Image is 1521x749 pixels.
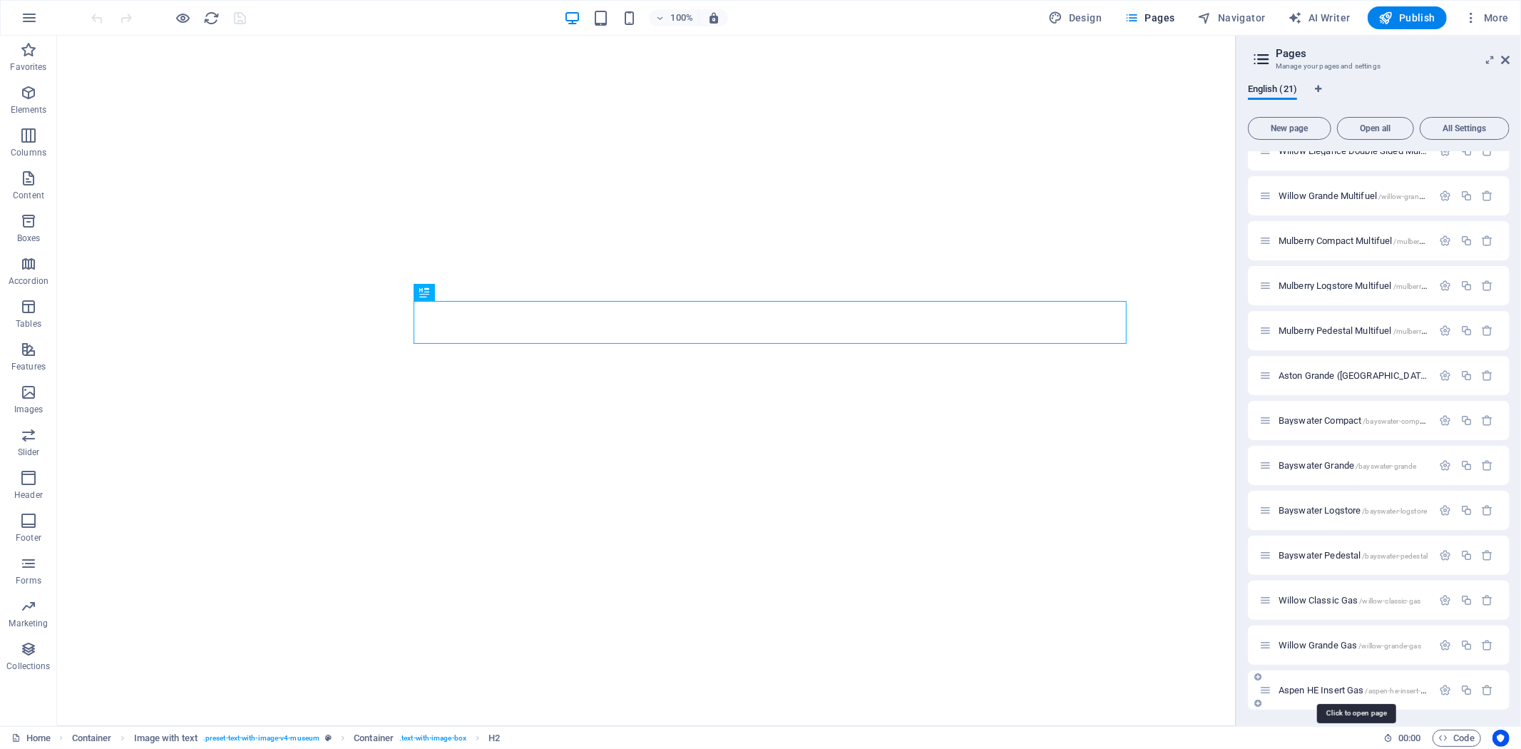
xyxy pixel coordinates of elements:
div: Willow Grande Multifuel/willow-grande-multifuel [1274,191,1433,200]
span: Click to select. Double-click to edit [354,730,394,747]
div: Duplicate [1460,414,1473,427]
div: Duplicate [1460,594,1473,606]
span: Code [1439,730,1475,747]
div: Duplicate [1460,370,1473,382]
span: /mulberry-compact-multifuel [1394,238,1487,245]
span: English (21) [1248,81,1297,101]
span: Click to open page [1279,415,1430,426]
span: Click to select. Double-click to edit [488,730,500,747]
div: Remove [1482,549,1494,561]
div: Settings [1440,504,1452,516]
div: Duplicate [1460,639,1473,651]
div: Settings [1440,325,1452,337]
div: Bayswater Logstore/bayswater-logstore [1274,506,1433,515]
div: Bayswater Compact/bayswater-compact [1274,416,1433,425]
span: Click to open page [1279,190,1458,201]
button: Open all [1337,117,1414,140]
button: Navigator [1192,6,1271,29]
div: Remove [1482,459,1494,472]
button: New page [1248,117,1331,140]
p: Elements [11,104,47,116]
div: Settings [1440,145,1452,157]
h6: Session time [1383,730,1421,747]
span: Design [1049,11,1102,25]
span: Navigator [1198,11,1266,25]
div: Remove [1482,684,1494,696]
button: More [1458,6,1515,29]
div: Remove [1482,190,1494,202]
div: Duplicate [1460,549,1473,561]
div: Remove [1482,235,1494,247]
button: Pages [1119,6,1180,29]
div: Duplicate [1460,190,1473,202]
button: reload [203,9,220,26]
span: Click to open page [1279,235,1486,246]
button: AI Writer [1283,6,1356,29]
div: Mulberry Pedestal Multifuel/mulberry-pedestal-multifuel [1274,326,1433,335]
div: Settings [1440,235,1452,247]
div: Settings [1440,459,1452,472]
button: 100% [649,9,700,26]
div: Remove [1482,639,1494,651]
div: Duplicate [1460,235,1473,247]
span: Open all [1343,124,1408,133]
span: Click to select. Double-click to edit [134,730,198,747]
span: Click to open page [1279,505,1427,516]
p: Accordion [9,275,48,287]
div: Bayswater Grande/bayswater-grande [1274,461,1433,470]
div: Remove [1482,414,1494,427]
p: Features [11,361,46,372]
div: Design (Ctrl+Alt+Y) [1043,6,1108,29]
button: Design [1043,6,1108,29]
span: Click to select. Double-click to edit [72,730,112,747]
button: Publish [1368,6,1447,29]
span: /willow-grande-multifuel [1378,193,1457,200]
span: Click to open page [1279,595,1420,606]
div: Duplicate [1460,145,1473,157]
div: Settings [1440,549,1452,561]
span: /bayswater-compact [1363,417,1430,425]
span: Click to open page [1279,460,1417,471]
div: Duplicate [1460,459,1473,472]
div: Aspen HE Insert Gas/aspen-he-insert-gas [1274,686,1433,695]
div: Language Tabs [1248,84,1510,111]
span: Click to open page [1279,280,1484,291]
span: 00 00 [1398,730,1420,747]
div: Settings [1440,414,1452,427]
button: All Settings [1420,117,1510,140]
span: /willow-grande-gas [1359,642,1422,650]
p: Marketing [9,618,48,629]
a: Click to cancel selection. Double-click to open Pages [11,730,51,747]
span: /aspen-he-insert-gas [1366,687,1433,695]
div: Willow Elegance Double Sided Multifuel [1274,146,1433,156]
span: Publish [1379,11,1435,25]
span: /bayswater-logstore [1363,507,1428,515]
div: Remove [1482,325,1494,337]
div: Remove [1482,370,1494,382]
div: Settings [1440,594,1452,606]
p: Forms [16,575,41,586]
button: Usercentrics [1492,730,1510,747]
span: Aspen HE Insert Gas [1279,685,1432,695]
span: Click to open page [1279,550,1428,561]
span: Click to open page [1279,370,1495,381]
span: /bayswater-grande [1356,462,1416,470]
span: /willow-classic-gas [1360,597,1421,605]
div: Duplicate [1460,325,1473,337]
i: On resize automatically adjust zoom level to fit chosen device. [707,11,720,24]
div: Duplicate [1460,280,1473,292]
div: Remove [1482,594,1494,606]
div: Willow Grande Gas/willow-grande-gas [1274,641,1433,650]
div: Remove [1482,145,1494,157]
span: /bayswater-pedestal [1363,552,1428,560]
span: Click to open page [1279,640,1421,651]
div: Remove [1482,280,1494,292]
div: Settings [1440,370,1452,382]
span: Click to open page [1279,325,1485,336]
span: /mulberry-pedestal-multifuel [1393,327,1485,335]
nav: breadcrumb [72,730,501,747]
div: Remove [1482,504,1494,516]
p: Collections [6,661,50,672]
span: More [1464,11,1509,25]
button: Code [1433,730,1481,747]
